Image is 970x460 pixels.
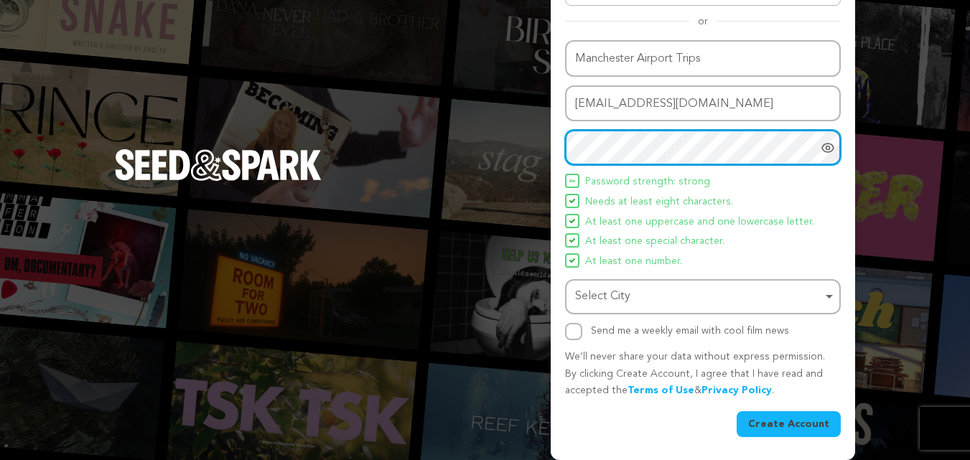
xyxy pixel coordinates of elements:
span: Needs at least eight characters. [585,194,733,211]
input: Name [565,40,841,77]
a: Show password as plain text. Warning: this will display your password on the screen. [821,141,835,155]
span: Password strength: strong [585,174,710,191]
input: Email address [565,85,841,122]
label: Send me a weekly email with cool film news [591,326,789,336]
img: Seed&Spark Icon [569,238,575,243]
img: Seed&Spark Icon [569,198,575,204]
p: We’ll never share your data without express permission. By clicking Create Account, I agree that ... [565,349,841,400]
img: Seed&Spark Icon [569,178,575,184]
div: Select City [575,286,822,307]
img: Seed&Spark Icon [569,258,575,263]
img: Seed&Spark Logo [115,149,322,181]
a: Terms of Use [628,385,694,395]
span: At least one number. [585,253,682,271]
a: Seed&Spark Homepage [115,149,322,210]
button: Create Account [737,411,841,437]
span: At least one uppercase and one lowercase letter. [585,214,814,231]
a: Privacy Policy [701,385,772,395]
img: Seed&Spark Icon [569,218,575,224]
span: At least one special character. [585,233,724,250]
span: or [689,14,717,29]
